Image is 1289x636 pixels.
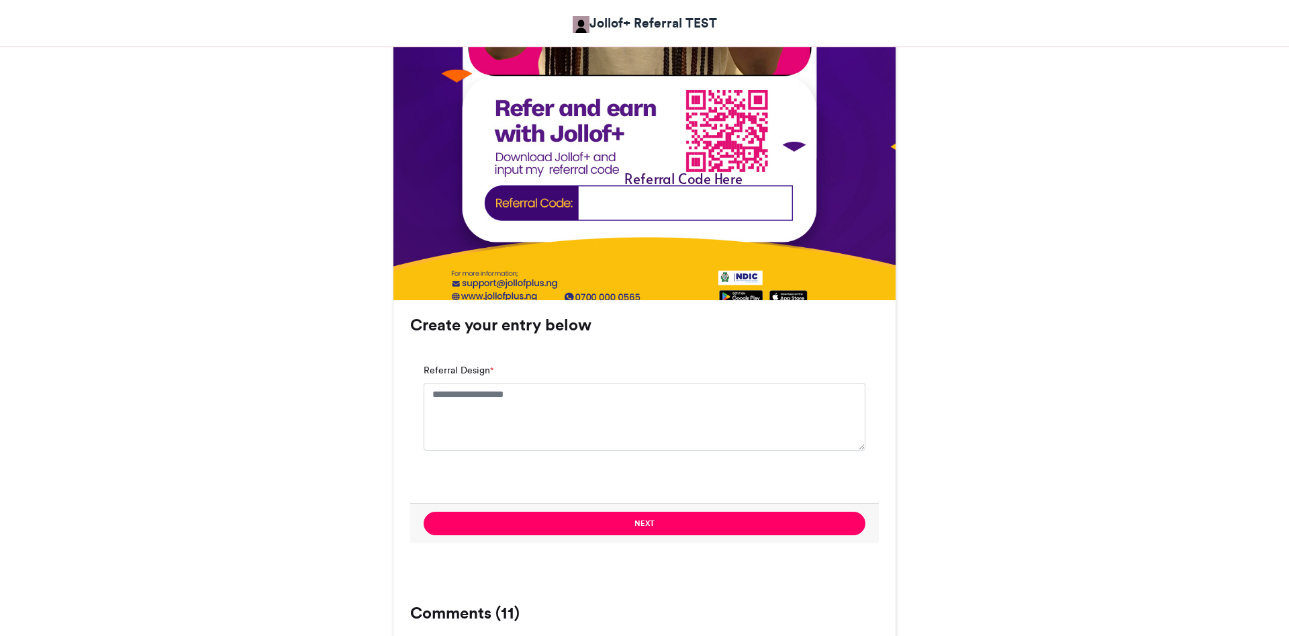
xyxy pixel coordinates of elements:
[424,512,865,535] button: Next
[573,16,589,33] img: Jollof+ Referral TEST
[410,605,879,621] h3: Comments (11)
[424,363,493,377] label: Referral Design
[573,13,717,33] a: Jollof+ Referral TEST
[410,317,879,333] h3: Create your entry below
[579,169,788,188] div: Referral Code Here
